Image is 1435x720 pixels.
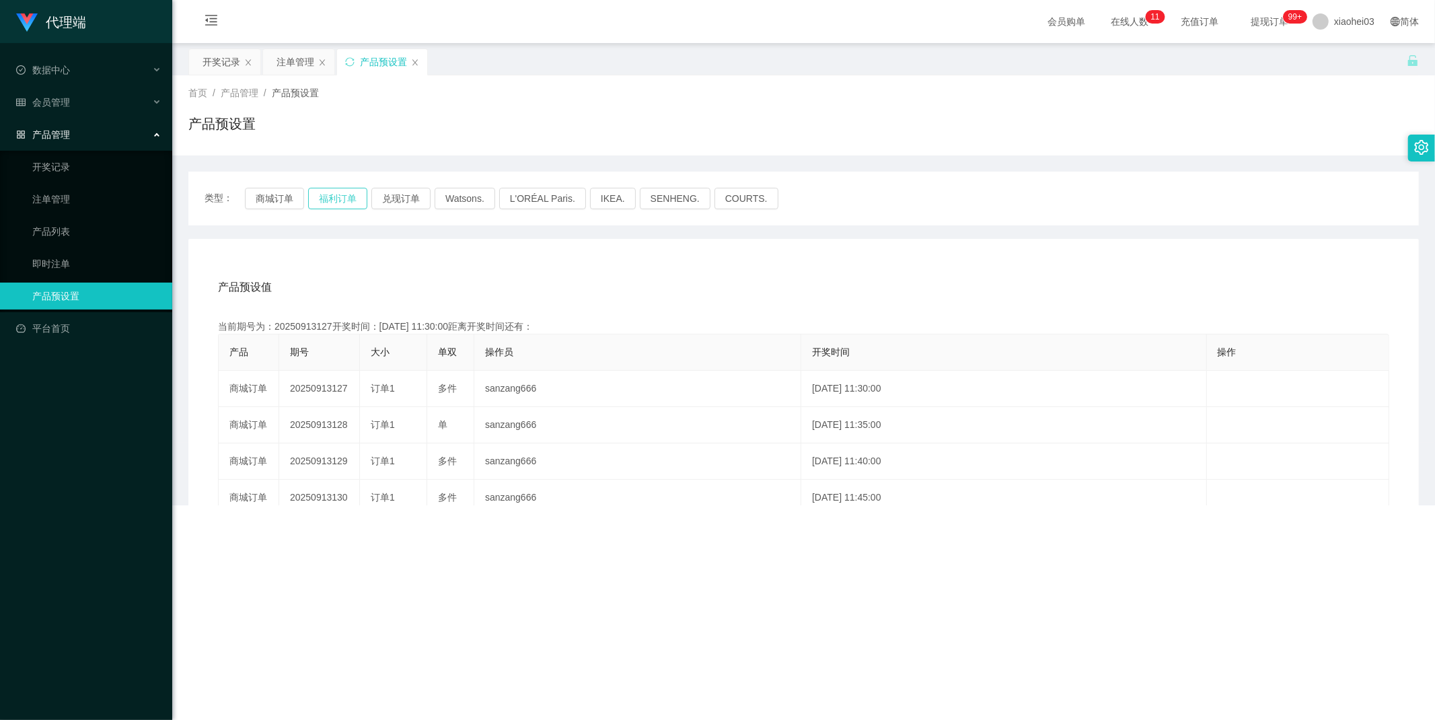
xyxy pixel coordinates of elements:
[308,188,367,209] button: 福利订单
[16,16,86,27] a: 代理端
[46,1,86,44] h1: 代理端
[371,347,390,357] span: 大小
[16,130,26,139] i: 图标: appstore-o
[1218,347,1237,357] span: 操作
[360,49,407,75] div: 产品预设置
[438,419,447,430] span: 单
[203,49,240,75] div: 开奖记录
[272,87,319,98] span: 产品预设置
[1155,10,1160,24] p: 1
[32,186,161,213] a: 注单管理
[219,443,279,480] td: 商城订单
[714,188,778,209] button: COURTS.
[205,188,245,209] span: 类型：
[371,419,395,430] span: 订单1
[188,1,234,44] i: 图标: menu-fold
[16,315,161,342] a: 图标: dashboard平台首页
[485,347,513,357] span: 操作员
[16,129,70,140] span: 产品管理
[218,279,272,295] span: 产品预设值
[221,87,258,98] span: 产品管理
[371,456,395,466] span: 订单1
[812,347,850,357] span: 开奖时间
[279,443,360,480] td: 20250913129
[474,371,801,407] td: sanzang666
[290,347,309,357] span: 期号
[32,283,161,310] a: 产品预设置
[16,65,26,75] i: 图标: check-circle-o
[1391,17,1400,26] i: 图标: global
[188,87,207,98] span: 首页
[1145,10,1165,24] sup: 11
[279,407,360,443] td: 20250913128
[229,347,248,357] span: 产品
[801,371,1207,407] td: [DATE] 11:30:00
[16,98,26,107] i: 图标: table
[1414,140,1429,155] i: 图标: setting
[16,65,70,75] span: 数据中心
[1244,17,1295,26] span: 提现订单
[590,188,636,209] button: IKEA.
[474,407,801,443] td: sanzang666
[371,492,395,503] span: 订单1
[801,407,1207,443] td: [DATE] 11:35:00
[1150,10,1155,24] p: 1
[435,188,495,209] button: Watsons.
[801,443,1207,480] td: [DATE] 11:40:00
[279,371,360,407] td: 20250913127
[32,218,161,245] a: 产品列表
[188,114,256,134] h1: 产品预设置
[499,188,586,209] button: L'ORÉAL Paris.
[183,475,1424,489] div: 2021
[640,188,710,209] button: SENHENG.
[318,59,326,67] i: 图标: close
[1174,17,1225,26] span: 充值订单
[801,480,1207,516] td: [DATE] 11:45:00
[1407,55,1419,67] i: 图标: unlock
[345,57,355,67] i: 图标: sync
[32,250,161,277] a: 即时注单
[245,188,304,209] button: 商城订单
[16,97,70,108] span: 会员管理
[438,383,457,394] span: 多件
[219,407,279,443] td: 商城订单
[438,347,457,357] span: 单双
[371,383,395,394] span: 订单1
[1104,17,1155,26] span: 在线人数
[32,153,161,180] a: 开奖记录
[279,480,360,516] td: 20250913130
[438,492,457,503] span: 多件
[277,49,314,75] div: 注单管理
[264,87,266,98] span: /
[438,456,457,466] span: 多件
[371,188,431,209] button: 兑现订单
[244,59,252,67] i: 图标: close
[219,371,279,407] td: 商城订单
[219,480,279,516] td: 商城订单
[218,320,1389,334] div: 当前期号为：20250913127开奖时间：[DATE] 11:30:00距离开奖时间还有：
[213,87,215,98] span: /
[474,443,801,480] td: sanzang666
[474,480,801,516] td: sanzang666
[411,59,419,67] i: 图标: close
[1283,10,1307,24] sup: 1183
[16,13,38,32] img: logo.9652507e.png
